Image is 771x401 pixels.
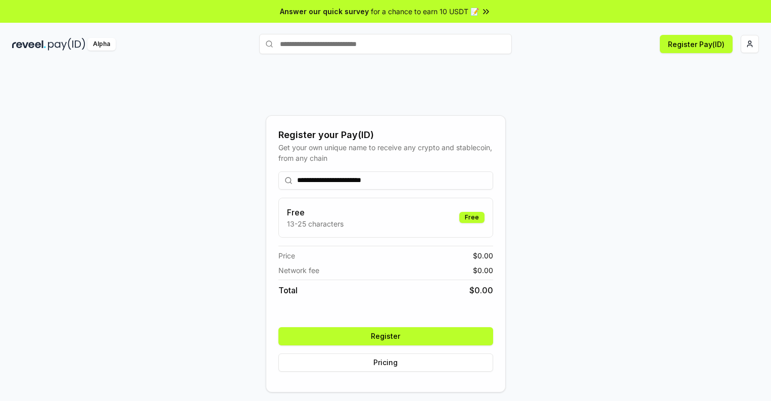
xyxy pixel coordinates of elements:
[48,38,85,51] img: pay_id
[287,206,344,218] h3: Free
[660,35,733,53] button: Register Pay(ID)
[371,6,479,17] span: for a chance to earn 10 USDT 📝
[459,212,485,223] div: Free
[278,128,493,142] div: Register your Pay(ID)
[12,38,46,51] img: reveel_dark
[473,250,493,261] span: $ 0.00
[278,353,493,372] button: Pricing
[278,265,319,276] span: Network fee
[280,6,369,17] span: Answer our quick survey
[278,284,298,296] span: Total
[278,142,493,163] div: Get your own unique name to receive any crypto and stablecoin, from any chain
[278,327,493,345] button: Register
[469,284,493,296] span: $ 0.00
[287,218,344,229] p: 13-25 characters
[278,250,295,261] span: Price
[473,265,493,276] span: $ 0.00
[87,38,116,51] div: Alpha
